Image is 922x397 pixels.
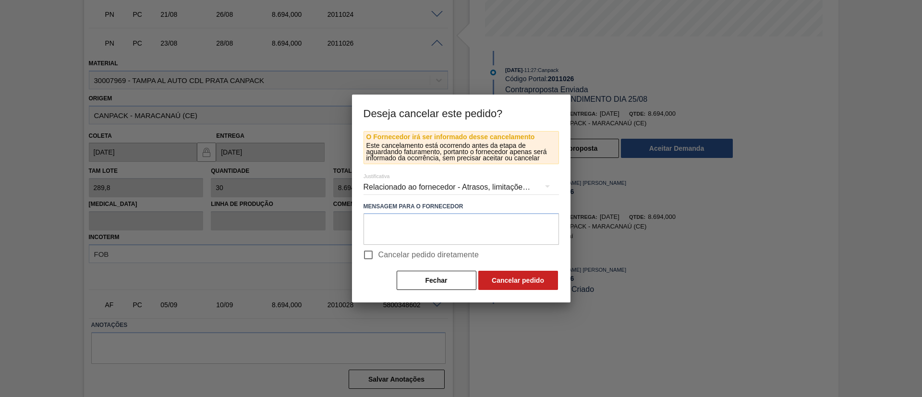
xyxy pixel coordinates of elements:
[397,271,476,290] button: Fechar
[478,271,558,290] button: Cancelar pedido
[366,134,556,140] p: O Fornecedor irá ser informado desse cancelamento
[378,249,479,261] span: Cancelar pedido diretamente
[352,95,570,131] h3: Deseja cancelar este pedido?
[364,200,559,214] label: Mensagem para o Fornecedor
[366,143,556,161] p: Este cancelamento está ocorrendo antes da etapa de aguardando faturamento, portanto o fornecedor ...
[364,174,559,201] div: Relacionado ao fornecedor - Atrasos, limitações de capacidade, etc.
